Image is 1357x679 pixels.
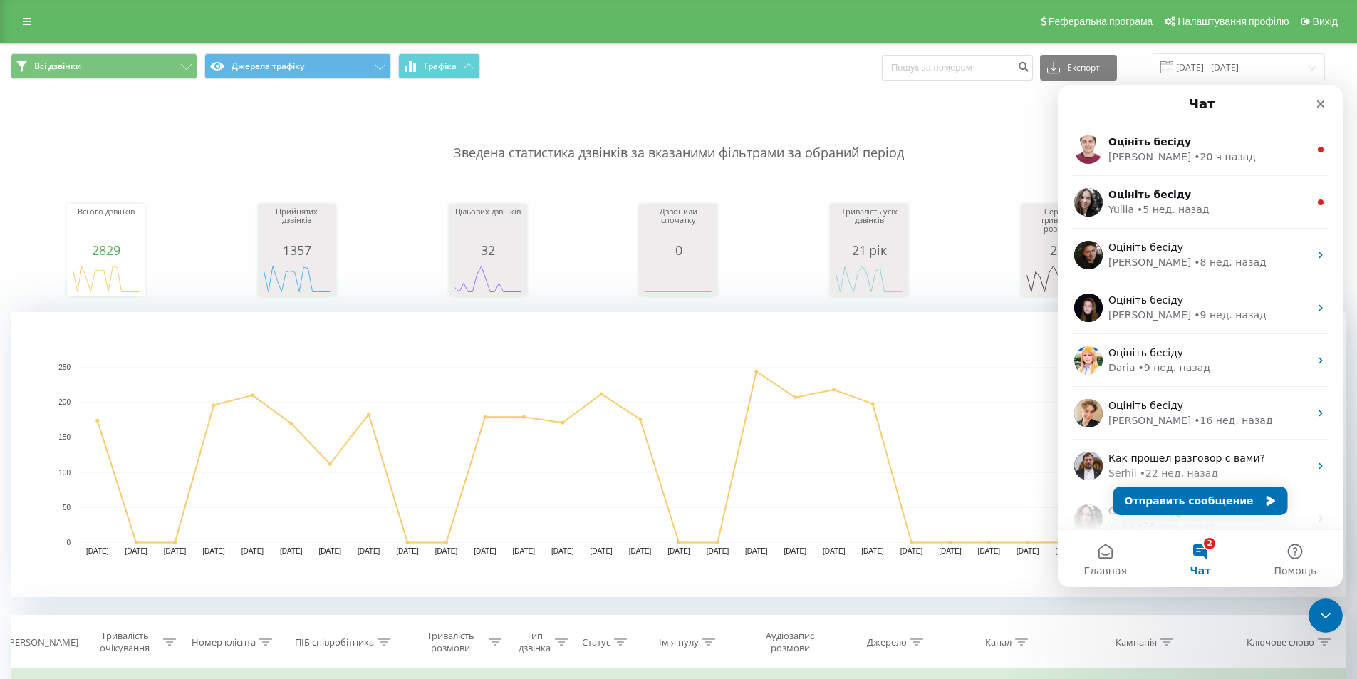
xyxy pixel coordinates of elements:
[513,547,536,555] text: [DATE]
[1177,16,1289,27] font: Налаштування профілю
[551,547,574,555] text: [DATE]
[1055,547,1078,555] text: [DATE]
[1041,206,1080,234] font: Середня тривалість розмови
[204,53,391,79] button: Джерела трафіку
[882,55,1033,81] input: Пошук за номером
[58,434,71,442] text: 150
[675,242,682,259] font: 0
[100,629,150,654] font: Тривалість очікування
[519,629,551,654] font: Тип дзвінка
[86,547,109,555] text: [DATE]
[280,547,303,555] text: [DATE]
[1309,598,1343,633] iframe: Живий чат у інтеркомі
[1050,242,1070,259] font: 27с
[295,636,374,648] font: ПІБ співробітника
[358,547,380,555] text: [DATE]
[900,547,923,555] text: [DATE]
[939,547,962,555] text: [DATE]
[1049,16,1153,27] font: Реферальна програма
[833,257,905,300] svg: Діаграма.
[11,53,197,79] button: Всі дзвінки
[1058,85,1343,587] iframe: Живий чат у інтеркомі
[707,547,729,555] text: [DATE]
[34,60,81,72] font: Всі дзвінки
[861,547,884,555] text: [DATE]
[202,547,225,555] text: [DATE]
[276,206,318,225] font: Прийнятих дзвінків
[643,257,714,300] div: Діаграма.
[455,206,521,217] font: Цільових дзвінків
[58,398,71,406] text: 200
[241,547,264,555] text: [DATE]
[659,636,699,648] font: Ім'я пулу
[481,242,495,259] font: 32
[66,539,71,546] text: 0
[745,547,768,555] text: [DATE]
[11,312,1346,597] svg: Діаграма.
[454,144,904,161] font: Зведена статистика дзвінків за вказаними фільтрами за обраний період
[435,547,458,555] text: [DATE]
[1040,55,1117,81] button: Експорт
[474,547,496,555] text: [DATE]
[71,257,142,300] svg: Діаграма.
[978,547,1001,555] text: [DATE]
[852,242,887,259] font: 21 рік
[590,547,613,555] text: [DATE]
[660,206,697,225] font: Дзвонили спочатку
[318,547,341,555] text: [DATE]
[1067,61,1100,73] font: Експорт
[1116,636,1157,648] font: Кампанія
[398,53,480,79] button: Графіка
[424,60,457,72] font: Графіка
[6,636,78,648] font: [PERSON_NAME]
[629,547,652,555] text: [DATE]
[766,629,814,654] font: Аудіозапис розмови
[452,257,524,300] div: Діаграма.
[283,242,311,259] font: 1357
[1313,16,1338,27] font: Вихід
[1247,636,1314,648] font: Ключове слово
[1024,257,1096,300] div: Діаграма.
[823,547,846,555] text: [DATE]
[582,636,610,648] font: Статус
[232,60,304,72] font: Джерела трафіку
[396,547,419,555] text: [DATE]
[867,636,907,648] font: Джерело
[164,547,187,555] text: [DATE]
[667,547,690,555] text: [DATE]
[841,206,897,225] font: Тривалість усіх дзвінків
[427,629,474,654] font: Тривалість розмови
[261,257,333,300] svg: Діаграма.
[63,504,71,512] text: 50
[784,547,807,555] text: [DATE]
